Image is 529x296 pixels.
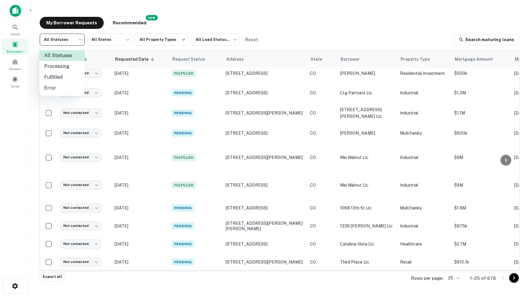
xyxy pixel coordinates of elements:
[39,83,85,93] li: Error
[39,50,85,61] li: All Statuses
[39,72,85,83] li: Fulfilled
[499,248,529,277] iframe: Chat Widget
[39,61,85,72] li: Processing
